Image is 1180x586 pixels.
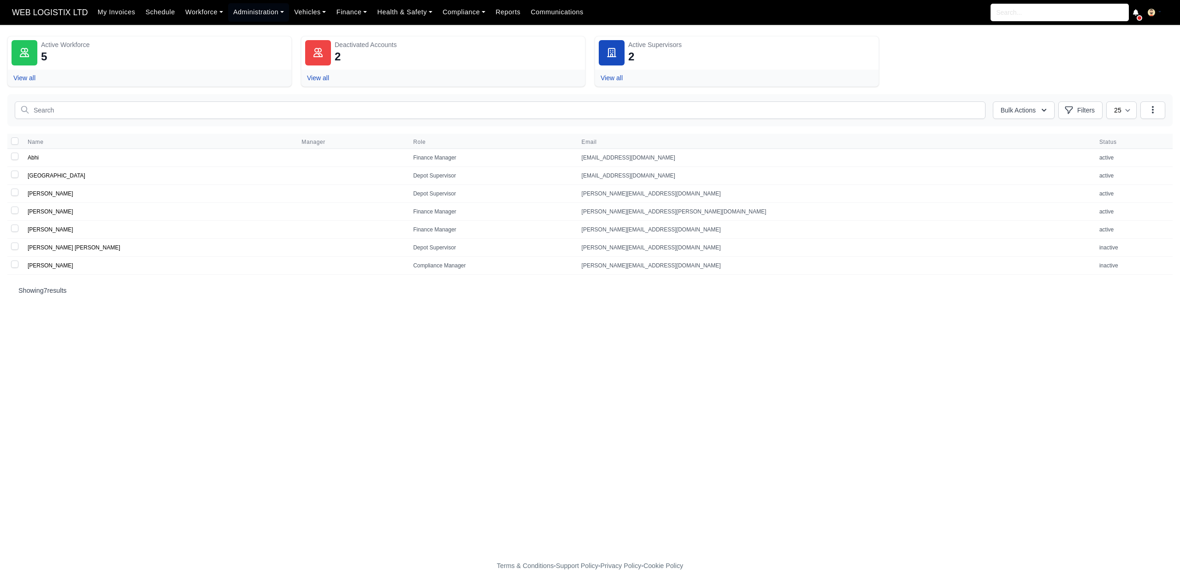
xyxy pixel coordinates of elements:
[1094,203,1173,221] td: active
[413,138,425,146] span: Role
[1094,185,1173,203] td: active
[407,149,576,167] td: Finance Manager
[1094,221,1173,239] td: active
[628,40,875,49] div: Active Supervisors
[18,286,1162,295] p: Showing results
[93,3,141,21] a: My Invoices
[576,167,1094,185] td: [EMAIL_ADDRESS][DOMAIN_NAME]
[335,40,581,49] div: Deactivated Accounts
[180,3,228,21] a: Workforce
[335,49,341,64] div: 2
[28,208,73,215] a: [PERSON_NAME]
[289,3,331,21] a: Vehicles
[301,138,333,146] button: Manager
[1094,239,1173,257] td: inactive
[407,257,576,275] td: Compliance Manager
[437,3,490,21] a: Compliance
[327,561,853,571] div: - - -
[407,167,576,185] td: Depot Supervisor
[41,40,288,49] div: Active Workforce
[28,138,43,146] span: Name
[556,562,598,569] a: Support Policy
[372,3,437,21] a: Health & Safety
[28,138,51,146] button: Name
[15,101,985,119] input: Search
[28,190,73,197] a: [PERSON_NAME]
[576,203,1094,221] td: [PERSON_NAME][EMAIL_ADDRESS][PERSON_NAME][DOMAIN_NAME]
[576,149,1094,167] td: [EMAIL_ADDRESS][DOMAIN_NAME]
[576,239,1094,257] td: [PERSON_NAME][EMAIL_ADDRESS][DOMAIN_NAME]
[1094,149,1173,167] td: active
[1094,167,1173,185] td: active
[576,257,1094,275] td: [PERSON_NAME][EMAIL_ADDRESS][DOMAIN_NAME]
[13,74,35,82] a: View all
[991,4,1129,21] input: Search...
[331,3,372,21] a: Finance
[1099,138,1167,146] span: Status
[407,221,576,239] td: Finance Manager
[576,185,1094,203] td: [PERSON_NAME][EMAIL_ADDRESS][DOMAIN_NAME]
[993,101,1055,119] button: Bulk Actions
[576,221,1094,239] td: [PERSON_NAME][EMAIL_ADDRESS][DOMAIN_NAME]
[407,239,576,257] td: Depot Supervisor
[228,3,289,21] a: Administration
[28,262,73,269] a: [PERSON_NAME]
[407,185,576,203] td: Depot Supervisor
[7,3,93,22] span: WEB LOGISTIX LTD
[628,49,634,64] div: 2
[28,172,85,179] a: [GEOGRAPHIC_DATA]
[525,3,589,21] a: Communications
[141,3,180,21] a: Schedule
[407,203,576,221] td: Finance Manager
[28,226,73,233] a: [PERSON_NAME]
[28,154,39,161] a: Abhi
[582,138,1088,146] span: Email
[41,49,47,64] div: 5
[44,287,47,294] span: 7
[301,138,325,146] span: Manager
[413,138,433,146] button: Role
[28,244,120,251] a: [PERSON_NAME] [PERSON_NAME]
[490,3,525,21] a: Reports
[497,562,554,569] a: Terms & Conditions
[601,74,623,82] a: View all
[7,4,93,22] a: WEB LOGISTIX LTD
[1058,101,1103,119] button: Filters
[643,562,683,569] a: Cookie Policy
[601,562,642,569] a: Privacy Policy
[1094,257,1173,275] td: inactive
[307,74,329,82] a: View all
